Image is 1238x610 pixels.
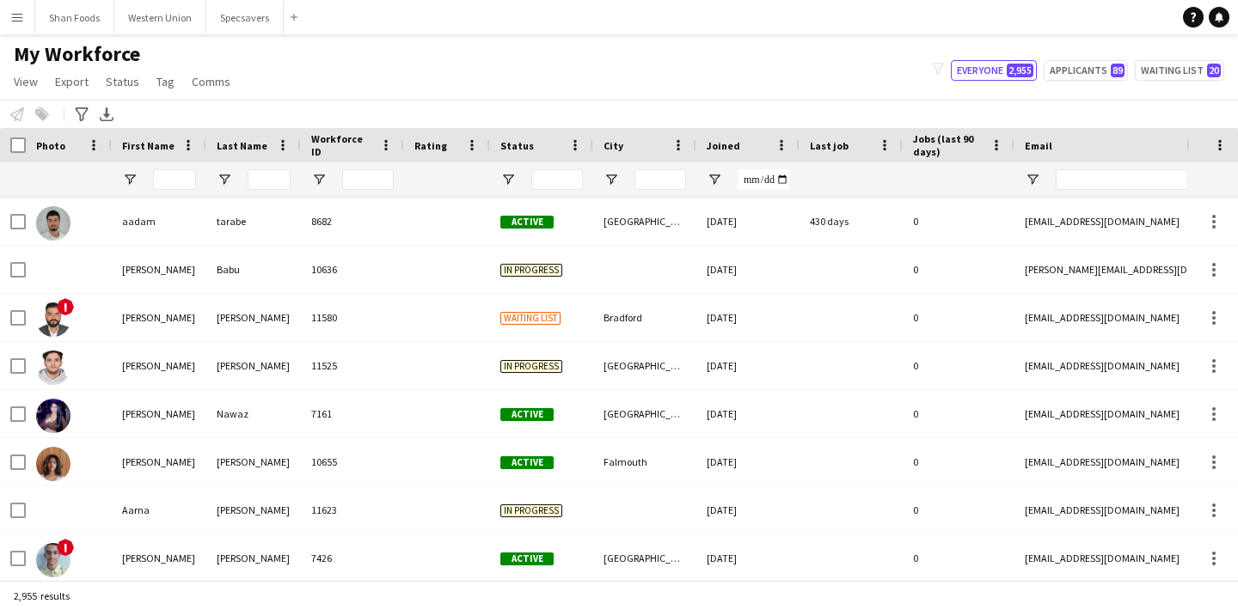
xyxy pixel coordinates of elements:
div: [PERSON_NAME] [206,438,301,485]
div: 0 [903,198,1014,245]
button: Shan Foods [35,1,114,34]
div: Nawaz [206,390,301,437]
div: [DATE] [696,198,800,245]
div: [DATE] [696,486,800,534]
span: City [604,139,623,152]
span: Tag [156,74,175,89]
span: In progress [500,264,562,277]
div: [PERSON_NAME] [112,534,206,582]
span: Email [1025,139,1052,152]
div: [DATE] [696,342,800,389]
span: Export [55,74,89,89]
img: Aaliyah Hodge [36,447,70,481]
button: Open Filter Menu [707,172,722,187]
span: Status [106,74,139,89]
div: 10636 [301,246,404,293]
div: [DATE] [696,294,800,341]
span: ! [57,298,74,315]
span: 20 [1207,64,1221,77]
div: Bradford [593,294,696,341]
img: Aakash Shrestha [36,302,70,337]
button: Open Filter Menu [604,172,619,187]
span: In progress [500,504,562,517]
div: tarabe [206,198,301,245]
div: [PERSON_NAME] [206,486,301,534]
div: [GEOGRAPHIC_DATA] [593,198,696,245]
button: Specsavers [206,1,284,34]
span: ! [57,539,74,556]
img: Aakash Singh [36,351,70,385]
div: 8682 [301,198,404,245]
div: [PERSON_NAME] [206,342,301,389]
input: Joined Filter Input [738,169,789,190]
span: View [14,74,38,89]
input: City Filter Input [634,169,686,190]
span: Rating [414,139,447,152]
span: 89 [1111,64,1125,77]
div: 0 [903,246,1014,293]
div: [DATE] [696,534,800,582]
button: Everyone2,955 [951,60,1037,81]
div: 0 [903,294,1014,341]
div: 0 [903,534,1014,582]
div: [DATE] [696,438,800,485]
button: Open Filter Menu [217,172,232,187]
div: 11525 [301,342,404,389]
a: Export [48,70,95,93]
input: Last Name Filter Input [248,169,291,190]
app-action-btn: Export XLSX [96,104,117,125]
div: [DATE] [696,390,800,437]
button: Open Filter Menu [311,172,327,187]
button: Open Filter Menu [122,172,138,187]
div: 430 days [800,198,903,245]
div: 0 [903,486,1014,534]
img: aadam tarabe [36,206,70,241]
a: Tag [150,70,181,93]
a: View [7,70,45,93]
span: Jobs (last 90 days) [913,132,984,158]
div: Falmouth [593,438,696,485]
div: 0 [903,342,1014,389]
div: Babu [206,246,301,293]
div: [DATE] [696,246,800,293]
span: Active [500,408,554,421]
div: [GEOGRAPHIC_DATA] [593,390,696,437]
span: Last Name [217,139,267,152]
div: 10655 [301,438,404,485]
button: Applicants89 [1044,60,1128,81]
div: [PERSON_NAME] [112,294,206,341]
a: Status [99,70,146,93]
span: First Name [122,139,175,152]
div: 11623 [301,486,404,534]
div: 0 [903,390,1014,437]
input: Status Filter Input [531,169,583,190]
app-action-btn: Advanced filters [71,104,92,125]
div: [PERSON_NAME] [112,390,206,437]
div: 11580 [301,294,404,341]
div: 7426 [301,534,404,582]
div: [PERSON_NAME] [206,534,301,582]
button: Waiting list20 [1135,60,1224,81]
span: In progress [500,360,562,373]
div: Aarna [112,486,206,534]
div: 7161 [301,390,404,437]
div: 0 [903,438,1014,485]
span: Status [500,139,534,152]
div: [GEOGRAPHIC_DATA] [593,342,696,389]
button: Open Filter Menu [1025,172,1040,187]
span: Workforce ID [311,132,373,158]
span: Photo [36,139,65,152]
div: [PERSON_NAME] [112,342,206,389]
span: Last job [810,139,849,152]
span: My Workforce [14,41,140,67]
input: First Name Filter Input [153,169,196,190]
div: [PERSON_NAME] [206,294,301,341]
div: aadam [112,198,206,245]
div: [PERSON_NAME] [112,246,206,293]
span: Active [500,216,554,229]
span: Comms [192,74,230,89]
div: [GEOGRAPHIC_DATA] [593,534,696,582]
img: Aarnav Mashruwala [36,543,70,577]
button: Open Filter Menu [500,172,516,187]
span: Waiting list [500,312,561,325]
